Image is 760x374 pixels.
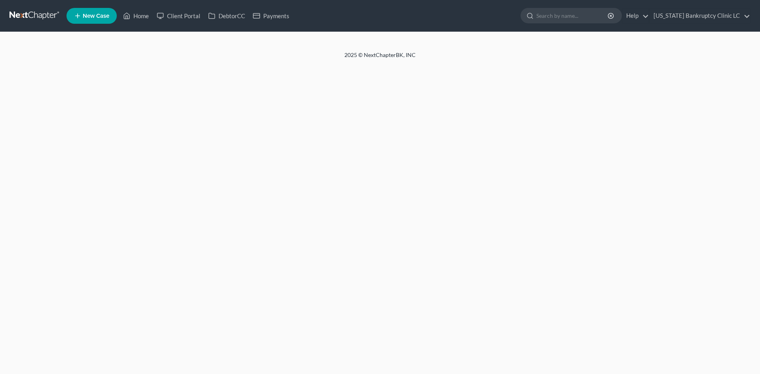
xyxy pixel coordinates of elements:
a: [US_STATE] Bankruptcy Clinic LC [650,9,750,23]
div: 2025 © NextChapterBK, INC [154,51,606,65]
a: Client Portal [153,9,204,23]
a: DebtorCC [204,9,249,23]
a: Home [119,9,153,23]
a: Help [622,9,649,23]
a: Payments [249,9,293,23]
input: Search by name... [536,8,609,23]
span: New Case [83,13,109,19]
